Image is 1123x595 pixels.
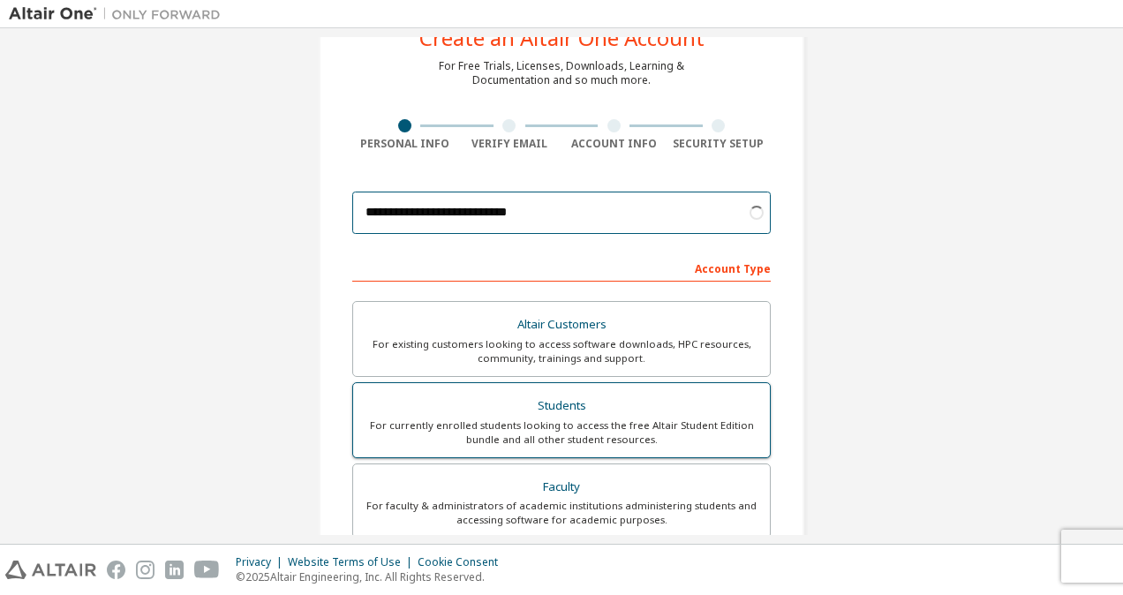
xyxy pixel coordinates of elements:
img: facebook.svg [107,561,125,579]
img: linkedin.svg [165,561,184,579]
img: altair_logo.svg [5,561,96,579]
div: Cookie Consent [418,555,509,569]
div: Faculty [364,475,759,500]
img: youtube.svg [194,561,220,579]
div: Website Terms of Use [288,555,418,569]
div: Create an Altair One Account [419,27,705,49]
div: Personal Info [352,137,457,151]
div: Security Setup [667,137,772,151]
div: For Free Trials, Licenses, Downloads, Learning & Documentation and so much more. [439,59,684,87]
div: Account Type [352,253,771,282]
div: Altair Customers [364,313,759,337]
div: For currently enrolled students looking to access the free Altair Student Edition bundle and all ... [364,418,759,447]
div: Verify Email [457,137,562,151]
img: Altair One [9,5,230,23]
div: For existing customers looking to access software downloads, HPC resources, community, trainings ... [364,337,759,365]
div: Privacy [236,555,288,569]
div: Students [364,394,759,418]
p: © 2025 Altair Engineering, Inc. All Rights Reserved. [236,569,509,584]
div: For faculty & administrators of academic institutions administering students and accessing softwa... [364,499,759,527]
img: instagram.svg [136,561,155,579]
div: Account Info [561,137,667,151]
